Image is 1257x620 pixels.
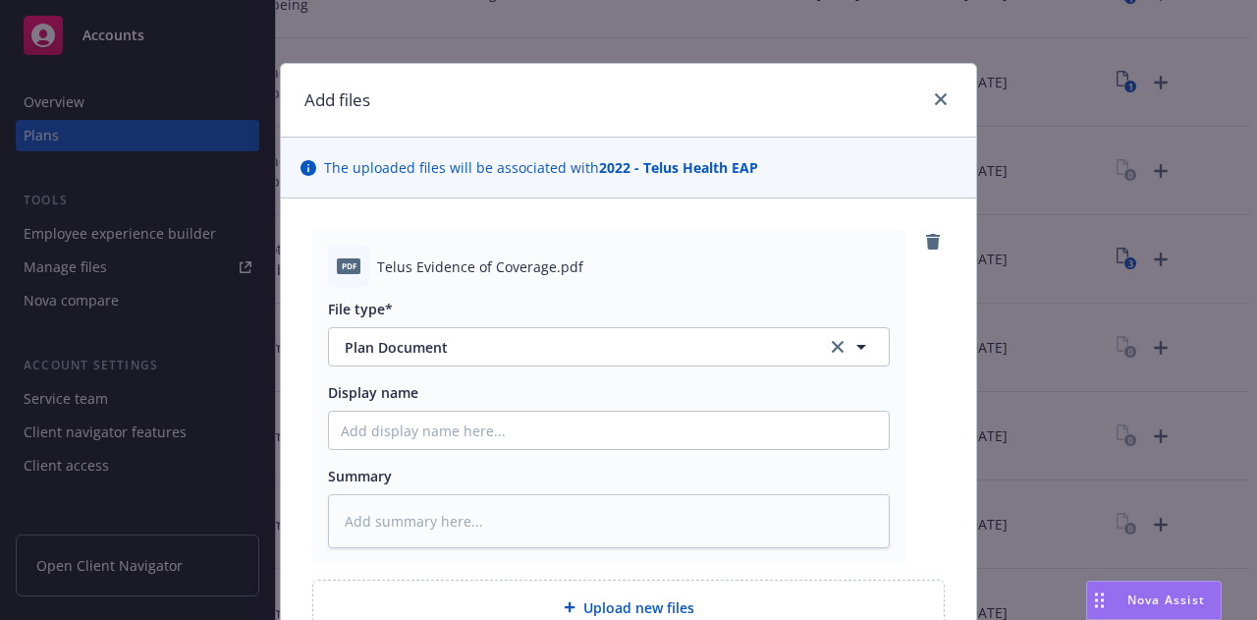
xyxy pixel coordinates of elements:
a: clear selection [826,335,849,359]
a: close [929,87,953,111]
button: Plan Documentclear selection [328,327,890,366]
input: Add display name here... [329,412,889,449]
button: Nova Assist [1086,581,1222,620]
a: remove [921,230,945,254]
strong: 2022 - Telus Health EAP [599,158,758,177]
span: File type* [328,300,393,318]
div: Drag to move [1087,582,1112,619]
span: Telus Evidence of Coverage.pdf [377,256,583,277]
h1: Add files [304,87,370,113]
span: Plan Document [345,337,799,358]
span: The uploaded files will be associated with [324,157,758,178]
span: Nova Assist [1127,592,1205,608]
span: pdf [337,258,360,273]
span: Display name [328,383,418,402]
span: Summary [328,467,392,485]
span: Upload new files [583,597,694,618]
